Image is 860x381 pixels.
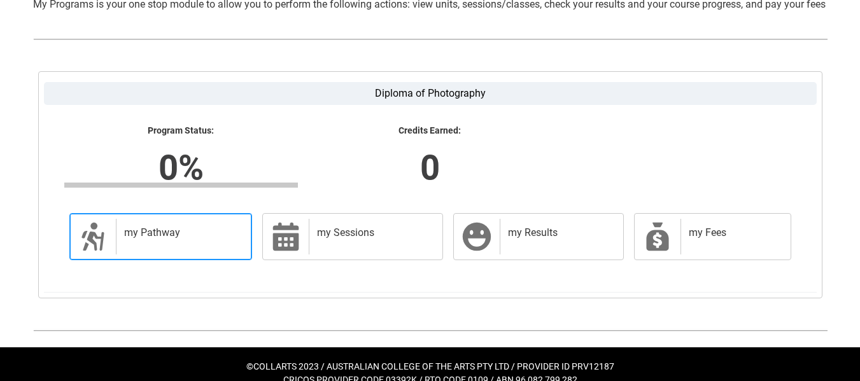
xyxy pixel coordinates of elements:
[78,221,108,252] span: Description of icon when needed
[634,213,791,260] a: my Fees
[689,226,778,239] h2: my Fees
[33,324,828,337] img: REDU_GREY_LINE
[33,32,828,46] img: REDU_GREY_LINE
[69,213,253,260] a: my Pathway
[453,213,623,260] a: my Results
[642,221,673,252] span: My Payments
[508,226,610,239] h2: my Results
[262,213,443,260] a: my Sessions
[313,125,547,137] lightning-formatted-text: Credits Earned:
[44,82,817,105] label: Diploma of Photography
[64,183,298,188] div: Progress Bar
[231,141,628,193] lightning-formatted-number: 0
[124,226,239,239] h2: my Pathway
[64,125,298,137] lightning-formatted-text: Program Status:
[317,226,430,239] h2: my Sessions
